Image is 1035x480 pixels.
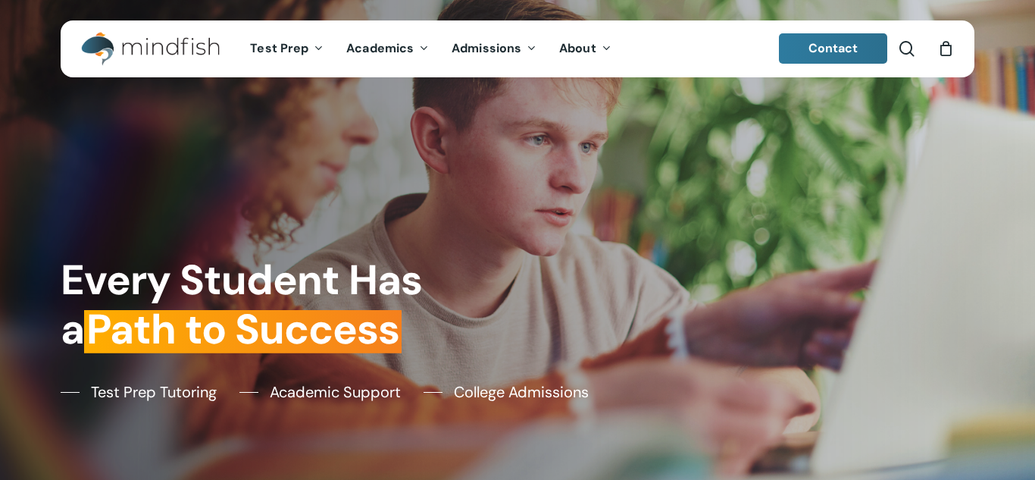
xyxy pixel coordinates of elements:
[335,42,440,55] a: Academics
[61,256,508,355] h1: Every Student Has a
[239,20,622,77] nav: Main Menu
[779,33,888,64] a: Contact
[250,40,308,56] span: Test Prep
[61,20,974,77] header: Main Menu
[239,381,401,403] a: Academic Support
[91,381,217,403] span: Test Prep Tutoring
[61,381,217,403] a: Test Prep Tutoring
[239,42,335,55] a: Test Prep
[454,381,589,403] span: College Admissions
[452,40,521,56] span: Admissions
[346,40,414,56] span: Academics
[440,42,548,55] a: Admissions
[808,40,858,56] span: Contact
[84,303,402,356] em: Path to Success
[559,40,596,56] span: About
[270,381,401,403] span: Academic Support
[424,381,589,403] a: College Admissions
[548,42,623,55] a: About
